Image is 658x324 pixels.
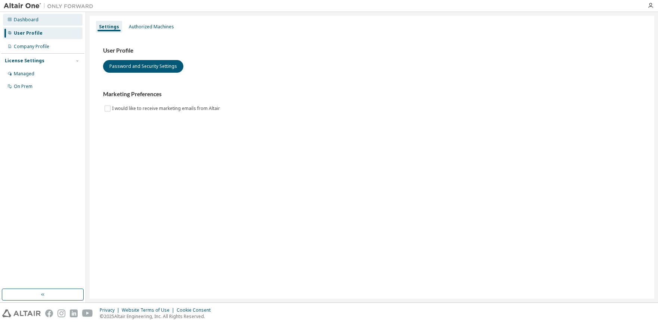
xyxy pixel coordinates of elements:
[2,309,41,317] img: altair_logo.svg
[177,307,215,313] div: Cookie Consent
[103,60,183,73] button: Password and Security Settings
[82,309,93,317] img: youtube.svg
[103,47,641,54] h3: User Profile
[58,309,65,317] img: instagram.svg
[112,104,221,113] label: I would like to receive marketing emails from Altair
[100,307,122,313] div: Privacy
[14,44,49,50] div: Company Profile
[5,58,44,64] div: License Settings
[103,91,641,98] h3: Marketing Preferences
[99,24,119,30] div: Settings
[129,24,174,30] div: Authorized Machines
[14,30,43,36] div: User Profile
[14,84,32,89] div: On Prem
[14,71,34,77] div: Managed
[45,309,53,317] img: facebook.svg
[70,309,78,317] img: linkedin.svg
[122,307,177,313] div: Website Terms of Use
[14,17,38,23] div: Dashboard
[100,313,215,320] p: © 2025 Altair Engineering, Inc. All Rights Reserved.
[4,2,97,10] img: Altair One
